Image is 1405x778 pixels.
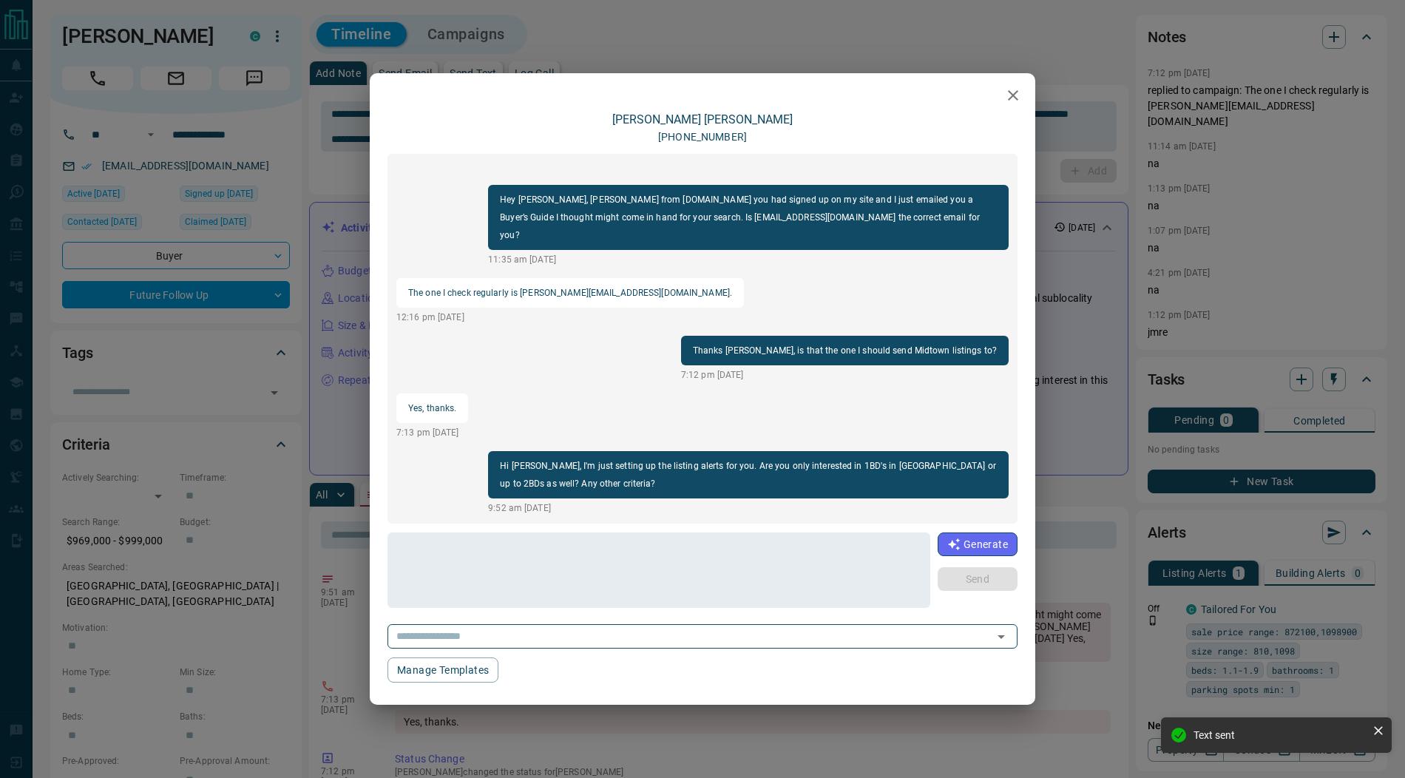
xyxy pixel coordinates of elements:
[1194,729,1367,741] div: Text sent
[396,426,468,439] p: 7:13 pm [DATE]
[396,311,744,324] p: 12:16 pm [DATE]
[991,626,1012,647] button: Open
[408,284,732,302] p: The one I check regularly is [PERSON_NAME][EMAIL_ADDRESS][DOMAIN_NAME].
[488,253,1009,266] p: 11:35 am [DATE]
[500,457,997,493] p: Hi [PERSON_NAME], I'm just setting up the listing alerts for you. Are you only interested in 1BD'...
[658,129,747,145] p: [PHONE_NUMBER]
[938,532,1018,556] button: Generate
[681,368,1009,382] p: 7:12 pm [DATE]
[408,399,456,417] p: Yes, thanks.
[387,657,498,683] button: Manage Templates
[488,501,1009,515] p: 9:52 am [DATE]
[693,342,997,359] p: Thanks [PERSON_NAME], is that the one I should send Midtown listings to?
[612,112,793,126] a: [PERSON_NAME] [PERSON_NAME]
[500,191,997,244] p: Hey [PERSON_NAME], [PERSON_NAME] from [DOMAIN_NAME] you had signed up on my site and I just email...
